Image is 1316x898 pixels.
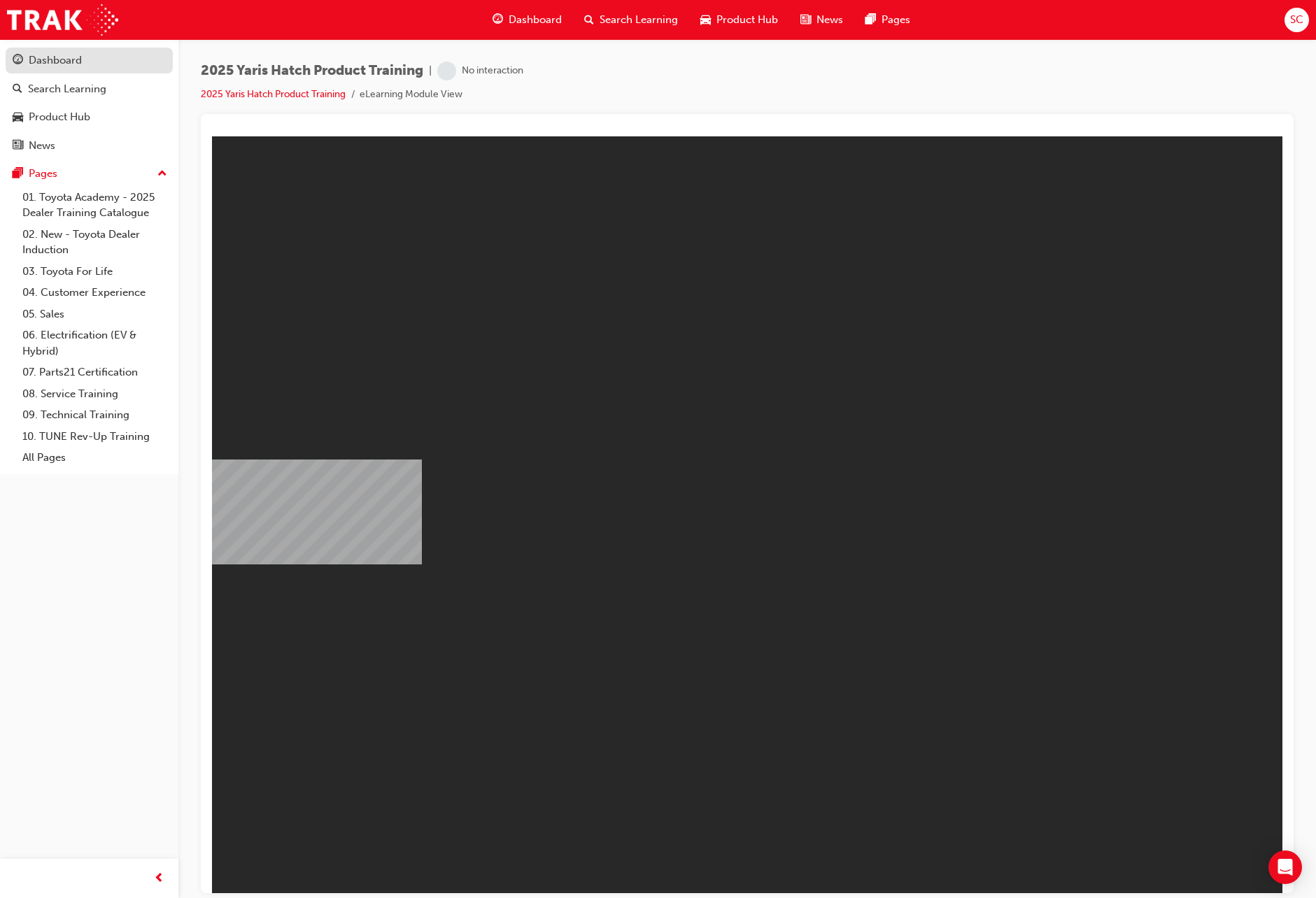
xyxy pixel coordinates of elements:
span: search-icon [584,11,594,29]
span: Search Learning [600,12,678,28]
a: guage-iconDashboard [481,6,573,34]
a: 04. Customer Experience [17,282,173,304]
span: car-icon [13,111,23,124]
div: Open Intercom Messenger [1268,850,1302,884]
a: 05. Sales [17,304,173,325]
span: SC [1290,12,1303,28]
a: News [6,133,173,159]
a: 08. Service Training [17,383,173,405]
a: 06. Electrification (EV & Hybrid) [17,325,173,362]
span: Pages [882,12,910,28]
button: Pages [6,161,173,187]
a: news-iconNews [789,6,854,34]
a: 07. Parts21 Certification [17,362,173,383]
span: News [816,12,843,28]
span: search-icon [13,83,22,96]
div: Search Learning [28,81,106,97]
button: SC [1285,8,1309,32]
li: eLearning Module View [360,87,462,103]
span: up-icon [157,165,167,183]
span: prev-icon [154,870,164,888]
a: 01. Toyota Academy - 2025 Dealer Training Catalogue [17,187,173,224]
a: 02. New - Toyota Dealer Induction [17,224,173,261]
span: pages-icon [13,168,23,180]
span: car-icon [700,11,711,29]
button: DashboardSearch LearningProduct HubNews [6,45,173,161]
a: pages-iconPages [854,6,921,34]
div: News [29,138,55,154]
img: Trak [7,4,118,36]
span: guage-icon [493,11,503,29]
a: 09. Technical Training [17,404,173,426]
a: 10. TUNE Rev-Up Training [17,426,173,448]
span: learningRecordVerb_NONE-icon [437,62,456,80]
div: Dashboard [29,52,82,69]
a: Dashboard [6,48,173,73]
span: Dashboard [509,12,562,28]
a: 03. Toyota For Life [17,261,173,283]
span: news-icon [800,11,811,29]
a: car-iconProduct Hub [689,6,789,34]
div: No interaction [462,64,523,78]
div: Product Hub [29,109,90,125]
span: pages-icon [865,11,876,29]
span: news-icon [13,140,23,152]
a: 2025 Yaris Hatch Product Training [201,88,346,100]
span: 2025 Yaris Hatch Product Training [201,63,423,79]
a: All Pages [17,447,173,469]
a: Search Learning [6,76,173,102]
a: search-iconSearch Learning [573,6,689,34]
span: | [429,63,432,79]
span: guage-icon [13,55,23,67]
span: Product Hub [716,12,778,28]
a: Product Hub [6,104,173,130]
div: Pages [29,166,57,182]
